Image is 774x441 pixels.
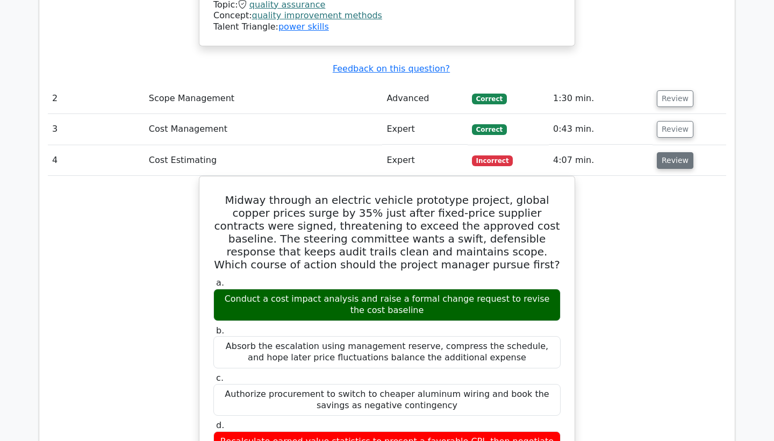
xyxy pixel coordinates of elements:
[216,420,224,430] span: d.
[657,152,693,169] button: Review
[278,22,329,32] a: power skills
[213,336,561,368] div: Absorb the escalation using management reserve, compress the schedule, and hope later price fluct...
[216,325,224,336] span: b.
[333,63,450,74] a: Feedback on this question?
[213,10,561,22] div: Concept:
[252,10,382,20] a: quality improvement methods
[382,145,467,176] td: Expert
[472,124,507,135] span: Correct
[549,83,653,114] td: 1:30 min.
[145,114,383,145] td: Cost Management
[549,114,653,145] td: 0:43 min.
[549,145,653,176] td: 4:07 min.
[213,289,561,321] div: Conduct a cost impact analysis and raise a formal change request to revise the cost baseline
[216,278,224,288] span: a.
[145,145,383,176] td: Cost Estimating
[382,114,467,145] td: Expert
[472,94,507,104] span: Correct
[145,83,383,114] td: Scope Management
[657,121,693,138] button: Review
[472,155,513,166] span: Incorrect
[657,90,693,107] button: Review
[382,83,467,114] td: Advanced
[216,373,224,383] span: c.
[48,114,145,145] td: 3
[212,194,562,271] h5: Midway through an electric vehicle prototype project, global copper prices surge by 35% just afte...
[48,83,145,114] td: 2
[213,384,561,416] div: Authorize procurement to switch to cheaper aluminum wiring and book the savings as negative conti...
[48,145,145,176] td: 4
